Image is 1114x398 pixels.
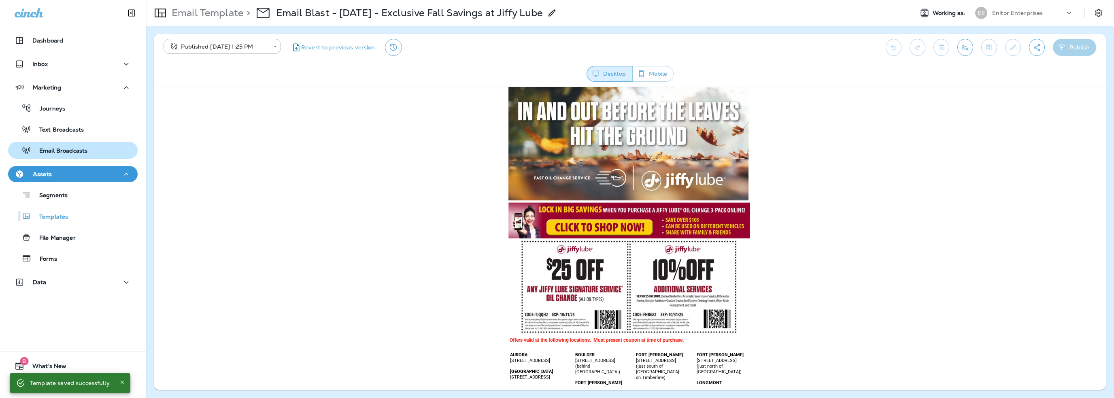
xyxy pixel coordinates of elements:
button: Forms [8,250,138,267]
p: Email Broadcasts [31,147,87,155]
span: (behind [GEOGRAPHIC_DATA]) [421,277,466,287]
button: View Changelog [385,39,402,56]
button: Create a Shareable Preview Link [1029,39,1045,56]
span: (just north of [GEOGRAPHIC_DATA]) [543,277,588,287]
button: Marketing [8,79,138,96]
strong: [GEOGRAPHIC_DATA] [356,282,399,287]
p: Inbox [32,61,48,67]
button: Assets [8,166,138,182]
button: Email Broadcasts [8,142,138,159]
button: Journeys [8,100,138,117]
button: Inbox [8,56,138,72]
button: Segments [8,186,138,204]
p: Dashboard [32,37,63,44]
button: Send test email [957,39,973,56]
div: Published [DATE] 1:25 PM [169,43,268,51]
img: Coupons [355,152,597,247]
strong: BOULDER [421,265,441,270]
p: > [243,7,250,19]
p: Text Broadcasts [31,126,84,134]
span: Working as: [933,10,967,17]
strong: LONGMONT [543,293,568,298]
button: Templates [8,208,138,225]
button: Support [8,377,138,394]
p: Enitor Enterprises [992,10,1043,16]
button: Dashboard [8,32,138,49]
span: [STREET_ADDRESS] [482,271,522,276]
p: Email Blast - [DATE] - Exclusive Fall Savings at Jiffy Lube [276,7,542,19]
div: Template saved successfully. [30,376,111,390]
p: Email Template [168,7,243,19]
span: 8 [20,357,28,365]
button: Settings [1091,6,1106,20]
img: Click to Shop Now! [355,115,597,152]
span: What's New [24,363,66,372]
p: Segments [31,192,68,200]
button: 8What's New [8,358,138,374]
button: Text Broadcasts [8,121,138,138]
span: [STREET_ADDRESS] [356,271,396,276]
button: Mobile [632,66,674,82]
button: Revert to previous version [287,39,378,56]
span: [STREET_ADDRESS] [421,271,461,276]
button: Close [117,377,127,387]
p: Data [33,279,47,285]
strong: FORT [PERSON_NAME] [543,265,590,270]
strong: FORT [PERSON_NAME] [482,265,529,270]
p: Assets [33,171,52,177]
button: Desktop [587,66,633,82]
strong: AURORA [356,265,374,270]
p: Forms [32,255,57,263]
p: File Manager [31,234,76,242]
span: [STREET_ADDRESS] [543,271,583,276]
p: Journeys [32,105,65,113]
button: Data [8,274,138,290]
strong: Offers valid at the following locations. Must present coupon at time of purchase. [356,250,530,256]
span: (just south of [GEOGRAPHIC_DATA] on Timberline) [482,277,525,293]
strong: FORT [PERSON_NAME] [421,293,468,298]
span: Revert to previous version [301,44,375,51]
span: [STREET_ADDRESS] [356,287,396,293]
p: Marketing [33,84,61,91]
p: Templates [31,213,68,221]
div: Email Blast - 10-8-25 - Exclusive Fall Savings at Jiffy Lube [276,7,542,19]
button: Collapse Sidebar [120,5,143,21]
div: EE [975,7,987,19]
button: File Manager [8,229,138,246]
